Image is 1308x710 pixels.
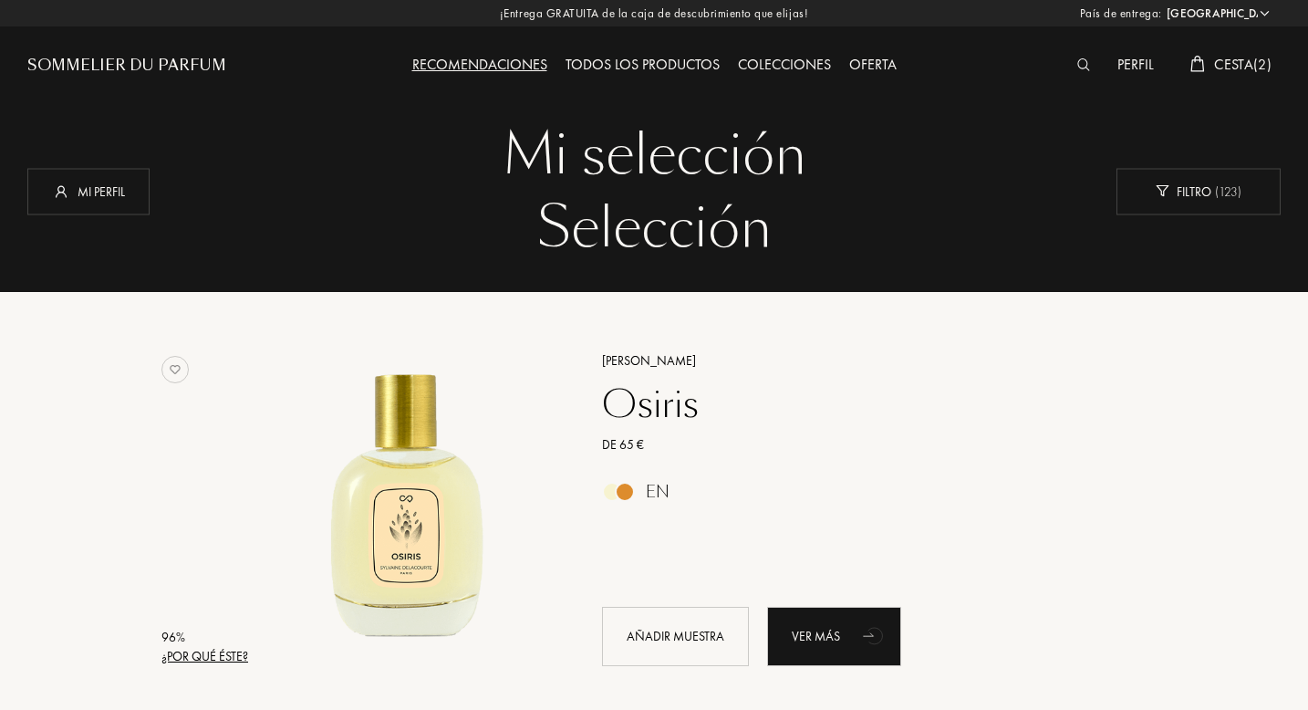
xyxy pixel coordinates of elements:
[1116,168,1281,214] div: Filtro
[27,55,226,77] a: Sommelier du Parfum
[767,607,901,666] a: Ver másanimation
[161,628,248,647] div: 96 %
[255,349,559,653] img: Osiris Sylvaine Delacourte
[646,482,670,502] div: en
[840,54,906,78] div: Oferta
[1190,56,1205,72] img: cart_white.svg
[856,617,893,653] div: animation
[41,192,1267,265] div: Selección
[1108,55,1163,74] a: Perfil
[840,55,906,74] a: Oferta
[161,647,248,666] div: ¿Por qué éste?
[602,607,749,666] div: Añadir muestra
[52,182,70,200] img: profil_icn_w.svg
[1211,183,1241,199] span: ( 123 )
[403,54,556,78] div: Recomendaciones
[729,55,840,74] a: Colecciones
[1156,185,1169,197] img: new_filter_w.svg
[255,329,575,687] a: Osiris Sylvaine Delacourte
[556,55,729,74] a: Todos los productos
[403,55,556,74] a: Recomendaciones
[588,382,1120,426] a: Osiris
[1214,55,1272,74] span: Cesta ( 2 )
[1077,58,1091,71] img: search_icn_white.svg
[161,356,189,383] img: no_like_p.png
[556,54,729,78] div: Todos los productos
[41,119,1267,192] div: Mi selección
[1108,54,1163,78] div: Perfil
[1080,5,1162,23] span: País de entrega:
[729,54,840,78] div: Colecciones
[588,435,1120,454] a: De 65 €
[588,351,1120,371] a: [PERSON_NAME]
[767,607,901,666] div: Ver más
[588,487,1120,506] a: en
[27,168,150,214] div: Mi perfil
